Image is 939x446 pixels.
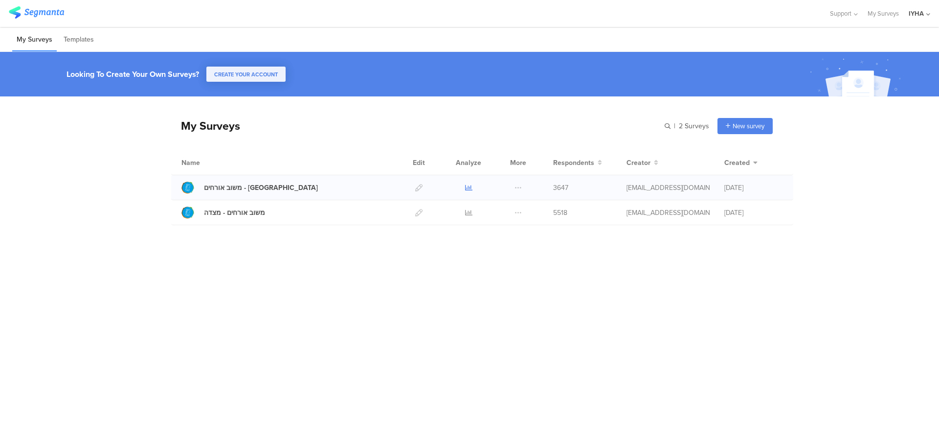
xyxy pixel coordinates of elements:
[626,158,650,168] span: Creator
[181,206,265,219] a: משוב אורחים - מצדה
[679,121,709,131] span: 2 Surveys
[59,28,98,51] li: Templates
[408,150,429,175] div: Edit
[214,70,278,78] span: CREATE YOUR ACCOUNT
[12,28,57,51] li: My Surveys
[626,158,658,168] button: Creator
[626,183,710,193] div: ofir@iyha.org.il
[454,150,483,175] div: Analyze
[806,55,907,99] img: create_account_image.svg
[67,69,199,80] div: Looking To Create Your Own Surveys?
[181,158,240,168] div: Name
[672,121,677,131] span: |
[733,121,764,131] span: New survey
[724,208,783,218] div: [DATE]
[181,181,318,194] a: משוב אורחים - [GEOGRAPHIC_DATA]
[204,208,265,218] div: משוב אורחים - מצדה
[626,208,710,218] div: ofir@iyha.org.il
[204,183,318,193] div: משוב אורחים - עין גדי
[724,158,750,168] span: Created
[830,9,851,18] span: Support
[724,158,758,168] button: Created
[553,183,568,193] span: 3647
[206,67,286,82] button: CREATE YOUR ACCOUNT
[553,208,567,218] span: 5518
[553,158,594,168] span: Respondents
[553,158,602,168] button: Respondents
[508,150,529,175] div: More
[9,6,64,19] img: segmanta logo
[909,9,924,18] div: IYHA
[171,117,240,134] div: My Surveys
[724,183,783,193] div: [DATE]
